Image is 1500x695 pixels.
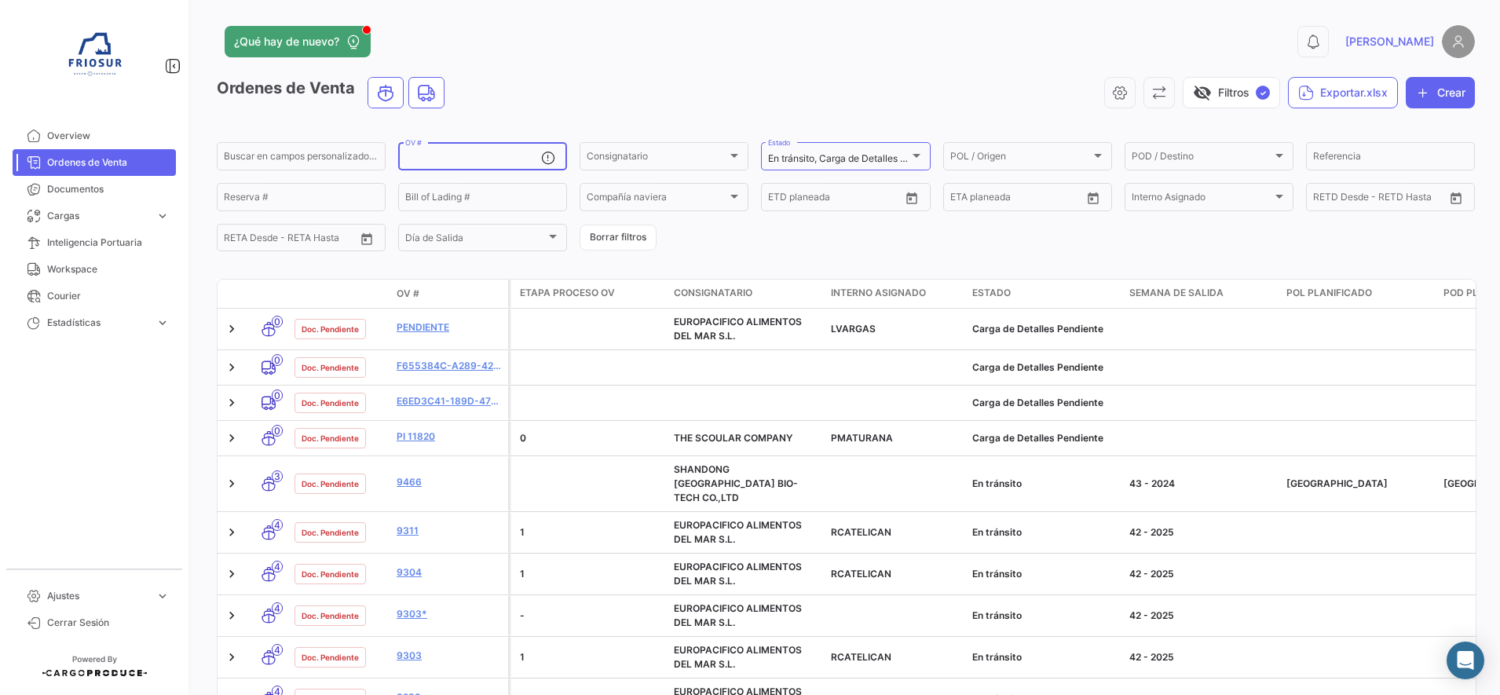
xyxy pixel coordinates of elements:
a: Ordenes de Venta [13,149,176,176]
span: SHANDONG HAILONGYUAN BIO-TECH CO.,LTD [674,463,798,503]
datatable-header-cell: Etapa Proceso OV [510,280,668,308]
span: PMATURANA [831,432,893,444]
span: Documentos [47,182,170,196]
span: 4 [272,561,283,572]
div: Abrir Intercom Messenger [1447,642,1484,679]
span: expand_more [155,316,170,330]
a: Expand/Collapse Row [224,476,240,492]
span: Doc. Pendiente [302,397,359,409]
input: Hasta [263,235,326,246]
div: Carga de Detalles Pendiente [972,396,1117,410]
span: Estado [972,286,1011,300]
div: Carga de Detalles Pendiente [972,360,1117,375]
span: Etapa Proceso OV [520,286,615,300]
a: Expand/Collapse Row [224,430,240,446]
a: Courier [13,283,176,309]
span: 4 [272,602,283,614]
span: 1 [520,568,525,580]
a: Expand/Collapse Row [224,608,240,624]
span: POD / Destino [1132,153,1272,164]
a: e6ed3c41-189d-472b-b221-04a3d80640d7 [397,394,502,408]
span: Consignatario [674,286,752,300]
span: RCATELICAN [831,526,891,538]
input: Desde [1313,194,1341,205]
datatable-header-cell: Consignatario [668,280,825,308]
span: Workspace [47,262,170,276]
span: Courier [47,289,170,303]
span: Interno Asignado [831,286,926,300]
span: expand_more [155,209,170,223]
a: f655384c-a289-42b2-9aea-7f320696c895 [397,359,502,373]
span: 4 [272,644,283,656]
span: EUROPACIFICO ALIMENTOS DEL MAR S.L. [674,561,802,587]
span: visibility_off [1193,83,1212,102]
span: 0 [272,425,283,437]
span: Doc. Pendiente [302,526,359,539]
span: Doc. Pendiente [302,361,359,374]
img: placeholder-user.png [1442,25,1475,58]
span: THE SCOULAR COMPANY [674,432,792,444]
span: ¿Qué hay de nuevo? [234,34,339,49]
span: [PERSON_NAME] [1345,34,1434,49]
span: Ordenes de Venta [47,155,170,170]
span: RCATELICAN [831,568,891,580]
div: 42 - 2025 [1129,567,1274,581]
span: LVARGAS [831,323,876,335]
datatable-header-cell: OV # [390,280,508,307]
a: 9304 [397,565,502,580]
span: POL / Origen [950,153,1091,164]
a: PI 11820 [397,430,502,444]
span: Cerrar Sesión [47,616,170,630]
span: Punta Arenas [1286,477,1388,489]
div: Carga de Detalles Pendiente [972,431,1117,445]
span: Consignatario [587,153,727,164]
span: RCATELICAN [831,651,891,663]
a: Workspace [13,256,176,283]
span: 1 [520,526,525,538]
a: Expand/Collapse Row [224,395,240,411]
span: Cargas [47,209,149,223]
span: Semana de Salida [1129,286,1224,300]
a: Expand/Collapse Row [224,649,240,665]
div: 42 - 2025 [1129,650,1274,664]
div: En tránsito [972,609,1117,623]
span: expand_more [155,589,170,603]
span: Doc. Pendiente [302,609,359,622]
div: En tránsito [972,477,1117,491]
button: Crear [1406,77,1475,108]
div: En tránsito [972,567,1117,581]
button: Exportar.xlsx [1288,77,1398,108]
span: Interno Asignado [1132,194,1272,205]
div: En tránsito [972,650,1117,664]
input: Desde [950,194,979,205]
button: ¿Qué hay de nuevo? [225,26,371,57]
input: Hasta [807,194,870,205]
div: 43 - 2024 [1129,477,1274,491]
span: - [520,609,525,621]
mat-select-trigger: En tránsito, Carga de Detalles Pendiente [768,152,945,164]
a: Expand/Collapse Row [224,360,240,375]
span: 1 [520,651,525,663]
button: Open calendar [355,227,379,251]
button: Ocean [368,78,403,108]
datatable-header-cell: Interno Asignado [825,280,966,308]
span: Inteligencia Portuaria [47,236,170,250]
span: 0 [272,316,283,327]
span: Compañía naviera [587,194,727,205]
div: 42 - 2025 [1129,525,1274,540]
a: Expand/Collapse Row [224,321,240,337]
span: OV # [397,287,419,301]
button: Open calendar [1081,186,1105,210]
span: POL Planificado [1286,286,1372,300]
span: Doc. Pendiente [302,432,359,444]
input: Desde [224,235,252,246]
span: Día de Salida [405,235,546,246]
div: En tránsito [972,525,1117,540]
a: Inteligencia Portuaria [13,229,176,256]
a: Expand/Collapse Row [224,525,240,540]
span: Doc. Pendiente [302,477,359,490]
span: Ajustes [47,589,149,603]
h3: Ordenes de Venta [217,77,449,108]
button: Land [409,78,444,108]
datatable-header-cell: POL Planificado [1280,280,1437,308]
